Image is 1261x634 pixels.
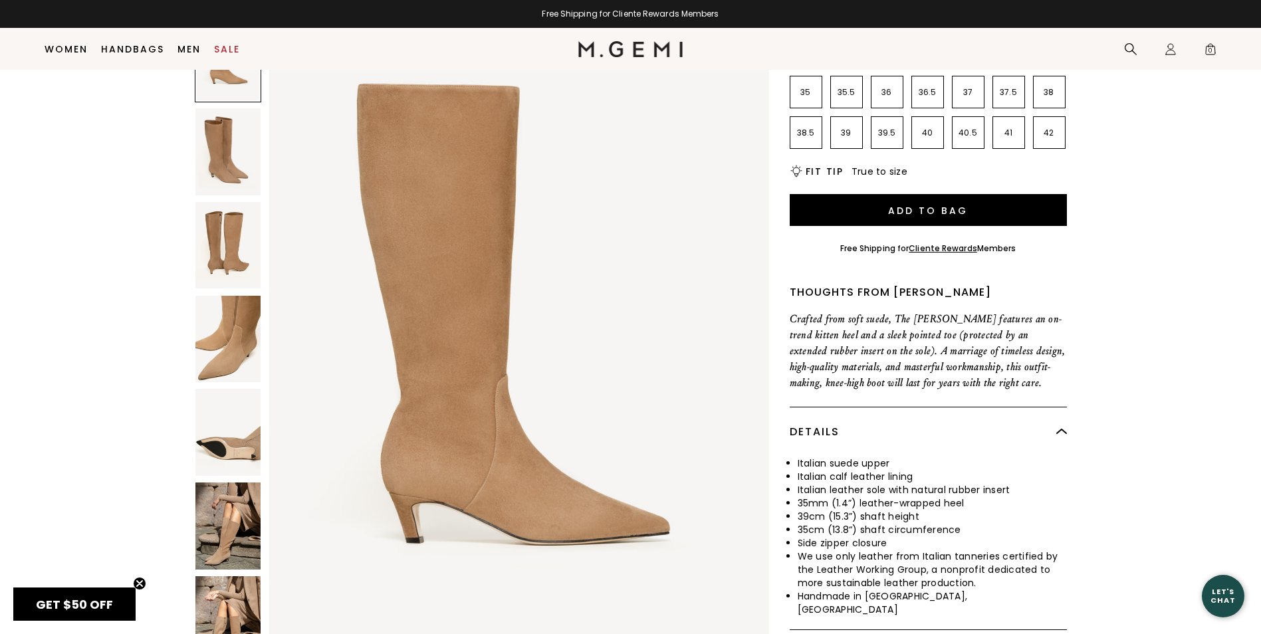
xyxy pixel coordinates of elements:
h2: Fit Tip [806,166,844,177]
button: Close teaser [133,577,146,590]
p: 36 [871,87,903,98]
li: 35cm (13.8“) shaft circumference [798,523,1067,536]
span: GET $50 OFF [36,596,113,613]
p: 38.5 [790,128,822,138]
li: Italian leather sole with natural rubber insert [798,483,1067,496]
p: Crafted from soft suede, The [PERSON_NAME] features an on-trend kitten heel and a sleek pointed t... [790,311,1067,391]
p: 41 [993,128,1024,138]
img: The Tina [195,202,261,289]
li: Italian calf leather lining [798,470,1067,483]
p: 37.5 [993,87,1024,98]
p: 37 [953,87,984,98]
li: Side zipper closure [798,536,1067,550]
li: Handmade in [GEOGRAPHIC_DATA], [GEOGRAPHIC_DATA] [798,589,1067,616]
img: The Tina [195,108,261,195]
a: Men [177,44,201,54]
p: 36.5 [912,87,943,98]
span: True to size [852,165,907,178]
p: 39 [831,128,862,138]
span: 0 [1204,45,1217,58]
li: We use only leather from Italian tanneries certified by the Leather Working Group, a nonprofit de... [798,550,1067,589]
p: 42 [1034,128,1065,138]
img: The Tina [195,389,261,476]
div: Thoughts from [PERSON_NAME] [790,284,1067,300]
div: Details [790,407,1067,457]
li: 35mm (1.4”) leather-wrapped heel [798,496,1067,510]
li: Italian suede upper [798,457,1067,470]
div: Free Shipping for Members [840,243,1016,254]
div: Let's Chat [1202,587,1244,604]
img: The Tina [195,482,261,570]
img: M.Gemi [578,41,683,57]
button: Add to Bag [790,194,1067,226]
p: 40.5 [953,128,984,138]
a: Cliente Rewards [909,243,977,254]
p: 38 [1034,87,1065,98]
img: The Tina [195,295,261,382]
p: 35 [790,87,822,98]
a: Handbags [101,44,164,54]
a: Sale [214,44,240,54]
li: 39cm (15.3”) shaft height [798,510,1067,523]
div: GET $50 OFFClose teaser [13,587,136,621]
p: 35.5 [831,87,862,98]
p: 39.5 [871,128,903,138]
a: Women [45,44,88,54]
p: 40 [912,128,943,138]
